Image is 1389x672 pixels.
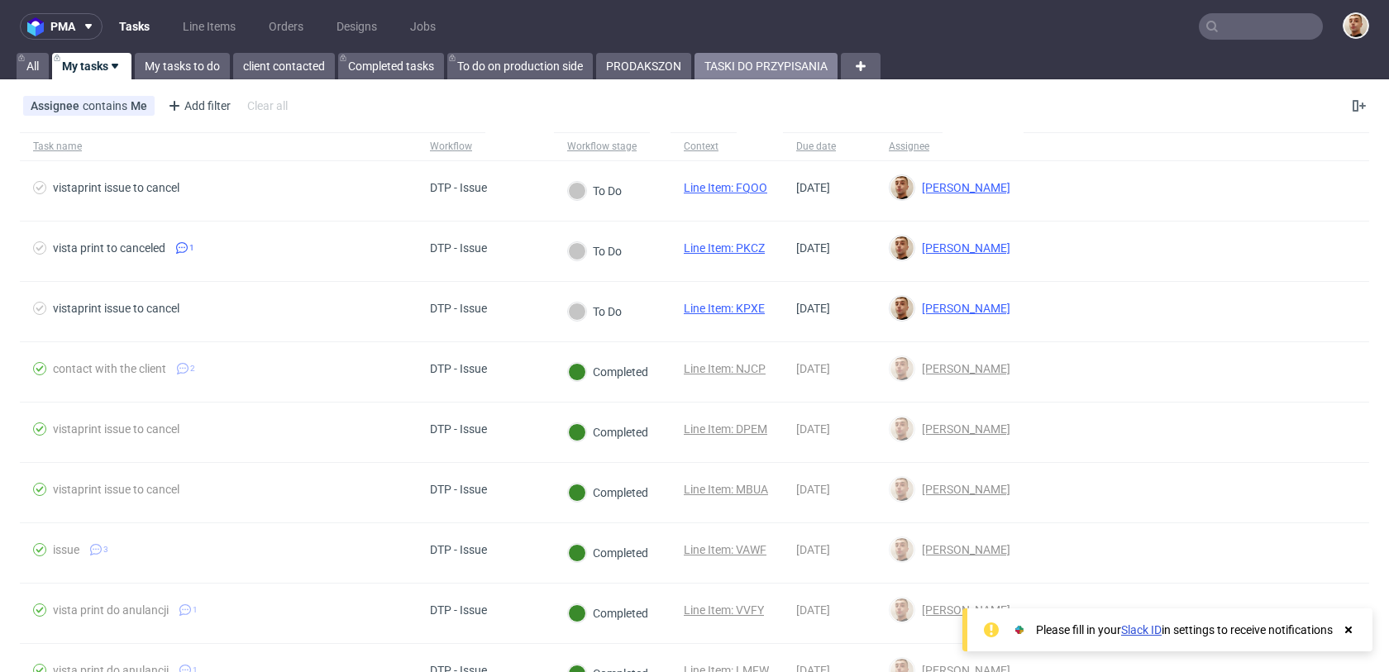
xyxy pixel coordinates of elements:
[890,538,914,561] img: Bartłomiej Leśniczuk
[684,302,765,315] a: Line Item: KPXE
[890,236,914,260] img: Bartłomiej Leśniczuk
[103,543,108,556] span: 3
[83,99,131,112] span: contains
[338,53,444,79] a: Completed tasks
[889,140,929,153] div: Assignee
[430,181,487,194] div: DTP - Issue
[430,603,487,617] div: DTP - Issue
[890,598,914,622] img: Bartłomiej Leśniczuk
[796,422,830,436] span: [DATE]
[53,241,165,255] div: vista print to canceled
[568,484,648,502] div: Completed
[1011,622,1028,638] img: Slack
[50,21,75,32] span: pma
[568,242,622,260] div: To Do
[27,17,50,36] img: logo
[684,181,767,194] a: Line Item: FQOO
[131,99,147,112] div: Me
[684,241,765,255] a: Line Item: PKCZ
[568,303,622,321] div: To Do
[915,181,1010,194] span: [PERSON_NAME]
[684,362,766,375] a: Line Item: NJCP
[53,302,179,315] div: vistaprint issue to cancel
[53,422,179,436] div: vistaprint issue to cancel
[161,93,234,119] div: Add filter
[796,543,830,556] span: [DATE]
[53,543,79,556] div: issue
[33,140,403,154] span: Task name
[430,302,487,315] div: DTP - Issue
[915,422,1010,436] span: [PERSON_NAME]
[53,603,169,617] div: vista print do anulancji
[53,181,179,194] div: vistaprint issue to cancel
[193,603,198,617] span: 1
[31,99,83,112] span: Assignee
[568,182,622,200] div: To Do
[430,483,487,496] div: DTP - Issue
[447,53,593,79] a: To do on production side
[53,362,166,375] div: contact with the client
[796,483,830,496] span: [DATE]
[53,483,179,496] div: vistaprint issue to cancel
[189,241,194,255] span: 1
[915,603,1010,617] span: [PERSON_NAME]
[684,543,766,556] a: Line Item: VAWF
[52,53,131,79] a: My tasks
[890,176,914,199] img: Bartłomiej Leśniczuk
[190,362,195,375] span: 2
[890,478,914,501] img: Bartłomiej Leśniczuk
[430,362,487,375] div: DTP - Issue
[1344,14,1368,37] img: Bartłomiej Leśniczuk
[568,363,648,381] div: Completed
[233,53,335,79] a: client contacted
[244,94,291,117] div: Clear all
[796,241,830,255] span: [DATE]
[567,140,637,153] div: Workflow stage
[796,362,830,375] span: [DATE]
[890,357,914,380] img: Bartłomiej Leśniczuk
[430,543,487,556] div: DTP - Issue
[1121,623,1162,636] a: Slack ID
[430,422,487,436] div: DTP - Issue
[796,140,862,154] span: Due date
[568,423,648,441] div: Completed
[327,13,387,40] a: Designs
[684,422,767,436] a: Line Item: DPEM
[684,140,723,153] div: Context
[684,483,768,496] a: Line Item: MBUA
[890,417,914,441] img: Bartłomiej Leśniczuk
[259,13,313,40] a: Orders
[135,53,230,79] a: My tasks to do
[915,362,1010,375] span: [PERSON_NAME]
[890,297,914,320] img: Bartłomiej Leśniczuk
[1036,622,1333,638] div: Please fill in your in settings to receive notifications
[430,140,472,153] div: Workflow
[568,604,648,622] div: Completed
[109,13,160,40] a: Tasks
[17,53,49,79] a: All
[173,13,246,40] a: Line Items
[568,544,648,562] div: Completed
[684,603,764,617] a: Line Item: VVFY
[915,543,1010,556] span: [PERSON_NAME]
[20,13,103,40] button: pma
[400,13,446,40] a: Jobs
[694,53,838,79] a: TASKI DO PRZYPISANIA
[796,603,830,617] span: [DATE]
[430,241,487,255] div: DTP - Issue
[596,53,691,79] a: PRODAKSZON
[915,302,1010,315] span: [PERSON_NAME]
[915,241,1010,255] span: [PERSON_NAME]
[796,302,830,315] span: [DATE]
[915,483,1010,496] span: [PERSON_NAME]
[796,181,830,194] span: [DATE]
